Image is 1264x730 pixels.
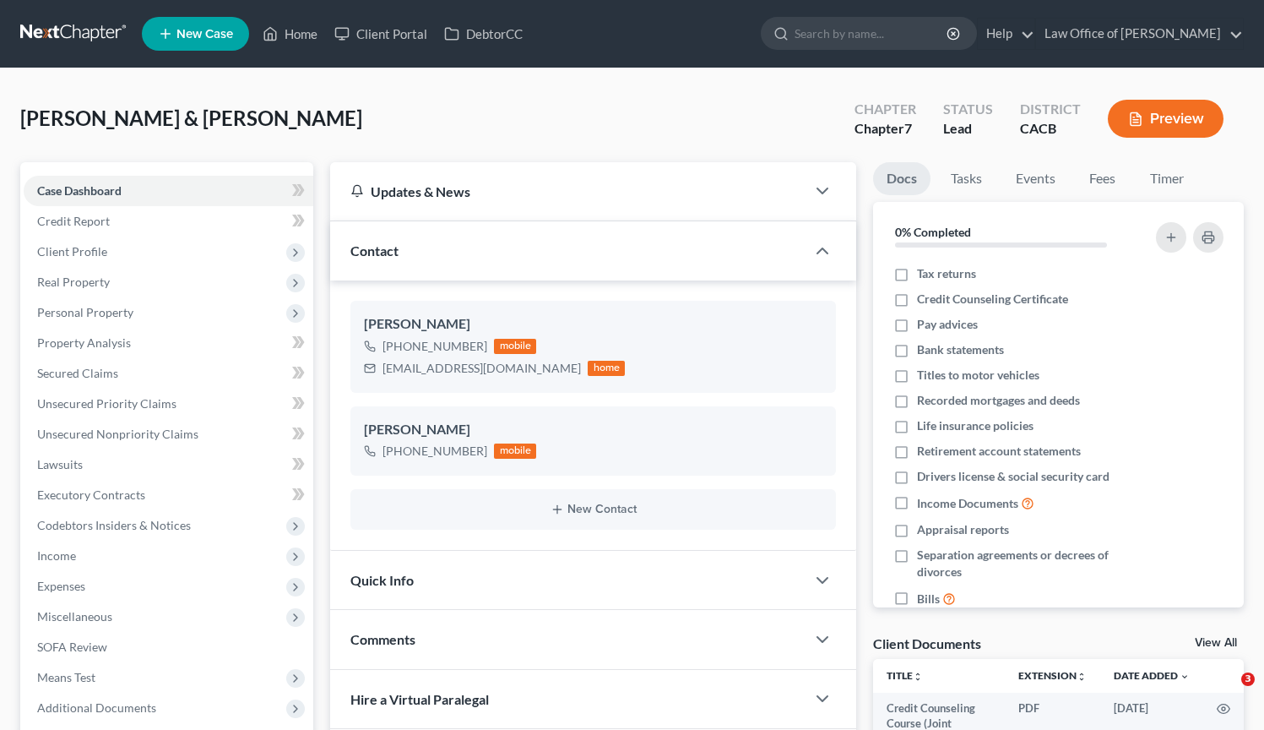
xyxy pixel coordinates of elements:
[917,443,1081,460] span: Retirement account statements
[382,443,487,460] div: [PHONE_NUMBER]
[24,480,313,510] a: Executory Contracts
[436,19,531,49] a: DebtorCC
[1020,119,1081,139] div: CACB
[588,361,625,376] div: home
[937,162,995,195] a: Tasks
[1180,672,1190,682] i: expand_more
[364,503,822,516] button: New Contact
[1018,669,1087,682] a: Extensionunfold_more
[917,367,1039,384] span: Titles to motor vehicles
[37,427,198,441] span: Unsecured Nonpriority Claims
[37,548,76,563] span: Income
[1207,673,1247,713] iframe: Intercom live chat
[1114,669,1190,682] a: Date Added expand_more
[494,339,536,354] div: mobile
[37,518,191,532] span: Codebtors Insiders & Notices
[913,672,923,682] i: unfold_more
[24,358,313,389] a: Secured Claims
[917,265,976,282] span: Tax returns
[37,579,85,593] span: Expenses
[943,119,993,139] div: Lead
[37,244,107,259] span: Client Profile
[917,392,1080,409] span: Recorded mortgages and deeds
[350,631,415,647] span: Comments
[37,335,131,350] span: Property Analysis
[24,206,313,237] a: Credit Report
[37,305,133,319] span: Personal Property
[37,488,145,502] span: Executory Contracts
[873,635,981,652] div: Client Documents
[1076,162,1130,195] a: Fees
[176,28,233,41] span: New Case
[917,316,978,333] span: Pay advices
[1002,162,1069,195] a: Events
[917,341,1004,358] span: Bank statements
[917,291,1068,308] span: Credit Counseling Certificate
[350,572,414,588] span: Quick Info
[904,120,912,136] span: 7
[24,328,313,358] a: Property Analysis
[494,444,536,459] div: mobile
[37,183,122,198] span: Case Dashboard
[37,640,107,654] span: SOFA Review
[37,700,156,715] span: Additional Documents
[24,449,313,480] a: Lawsuits
[37,396,176,411] span: Unsecured Priority Claims
[37,275,110,289] span: Real Property
[1036,19,1243,49] a: Law Office of [PERSON_NAME]
[917,547,1137,580] span: Separation agreements or decrees of divorces
[1195,637,1237,649] a: View All
[37,457,83,471] span: Lawsuits
[978,19,1034,49] a: Help
[24,176,313,206] a: Case Dashboard
[1108,100,1223,138] button: Preview
[350,691,489,707] span: Hire a Virtual Paralegal
[350,182,785,200] div: Updates & News
[917,417,1033,434] span: Life insurance policies
[943,100,993,119] div: Status
[350,242,399,259] span: Contact
[326,19,436,49] a: Client Portal
[20,106,362,130] span: [PERSON_NAME] & [PERSON_NAME]
[795,18,949,49] input: Search by name...
[1020,100,1081,119] div: District
[1241,673,1255,686] span: 3
[895,225,971,239] strong: 0% Completed
[382,360,581,377] div: [EMAIL_ADDRESS][DOMAIN_NAME]
[382,338,487,355] div: [PHONE_NUMBER]
[24,389,313,419] a: Unsecured Priority Claims
[24,419,313,449] a: Unsecured Nonpriority Claims
[254,19,326,49] a: Home
[887,669,923,682] a: Titleunfold_more
[364,420,822,440] div: [PERSON_NAME]
[37,366,118,380] span: Secured Claims
[917,495,1018,512] span: Income Documents
[854,119,916,139] div: Chapter
[37,609,112,624] span: Miscellaneous
[917,591,940,607] span: Bills
[1077,672,1087,682] i: unfold_more
[364,314,822,335] div: [PERSON_NAME]
[917,468,1109,485] span: Drivers license & social security card
[873,162,930,195] a: Docs
[37,670,95,684] span: Means Test
[854,100,916,119] div: Chapter
[917,521,1009,538] span: Appraisal reports
[37,214,110,228] span: Credit Report
[1137,162,1197,195] a: Timer
[24,632,313,662] a: SOFA Review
